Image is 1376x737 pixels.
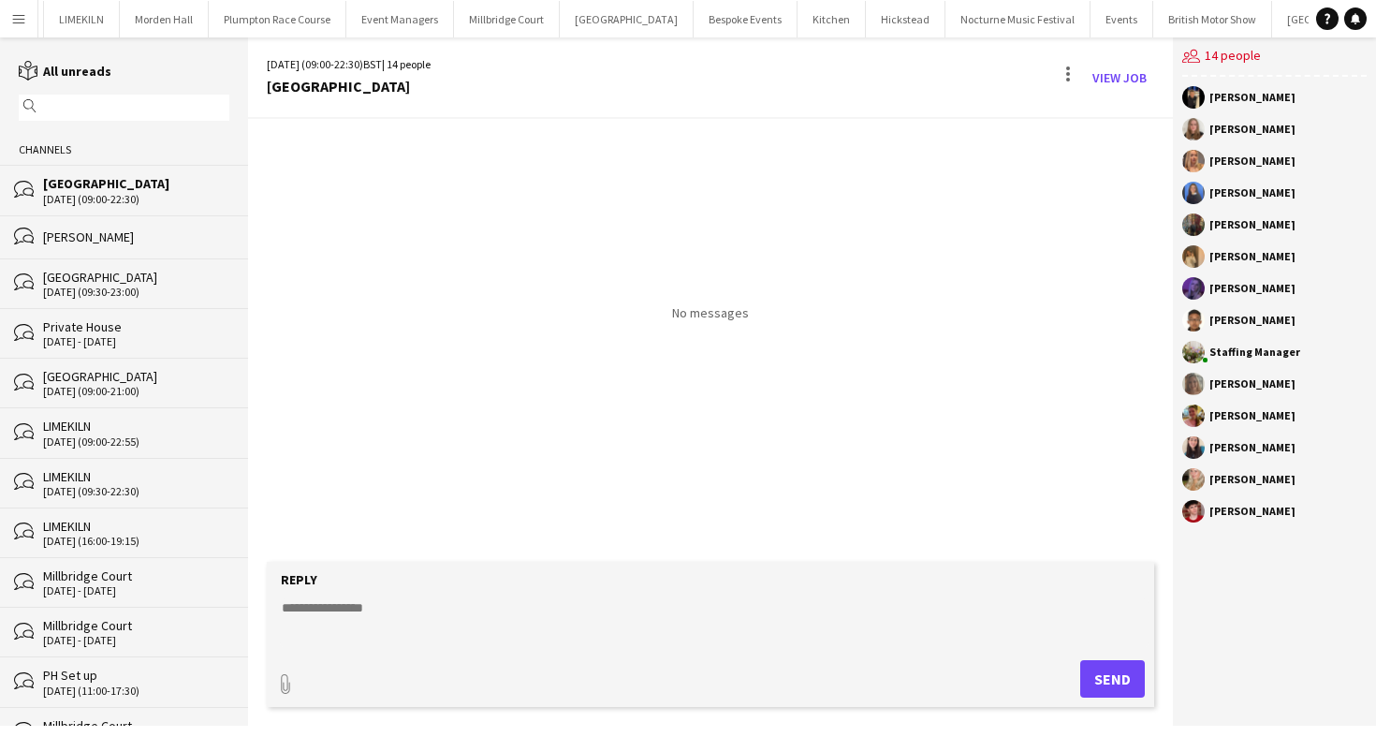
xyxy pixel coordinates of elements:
[1209,442,1295,453] div: [PERSON_NAME]
[1209,92,1295,103] div: [PERSON_NAME]
[43,385,229,398] div: [DATE] (09:00-21:00)
[1209,251,1295,262] div: [PERSON_NAME]
[43,685,229,698] div: [DATE] (11:00-17:30)
[1085,63,1154,93] a: View Job
[1153,1,1272,37] button: British Motor Show
[43,368,229,385] div: [GEOGRAPHIC_DATA]
[43,717,229,734] div: Millbridge Court
[43,193,229,206] div: [DATE] (09:00-22:30)
[43,228,229,245] div: [PERSON_NAME]
[672,304,749,321] p: No messages
[43,567,229,584] div: Millbridge Court
[19,63,111,80] a: All unreads
[346,1,454,37] button: Event Managers
[43,318,229,335] div: Private House
[209,1,346,37] button: Plumpton Race Course
[267,78,431,95] div: [GEOGRAPHIC_DATA]
[43,435,229,449] div: [DATE] (09:00-22:55)
[43,634,229,647] div: [DATE] - [DATE]
[1209,506,1295,517] div: [PERSON_NAME]
[1182,37,1367,77] div: 14 people
[43,535,229,548] div: [DATE] (16:00-19:15)
[43,518,229,535] div: LIMEKILN
[43,617,229,634] div: Millbridge Court
[363,57,382,71] span: BST
[1209,474,1295,485] div: [PERSON_NAME]
[43,269,229,286] div: [GEOGRAPHIC_DATA]
[1091,1,1153,37] button: Events
[1209,124,1295,135] div: [PERSON_NAME]
[1209,219,1295,230] div: [PERSON_NAME]
[945,1,1091,37] button: Nocturne Music Festival
[1209,378,1295,390] div: [PERSON_NAME]
[866,1,945,37] button: Hickstead
[1080,660,1145,698] button: Send
[1209,315,1295,326] div: [PERSON_NAME]
[43,485,229,498] div: [DATE] (09:30-22:30)
[43,335,229,348] div: [DATE] - [DATE]
[43,667,229,684] div: PH Set up
[560,1,694,37] button: [GEOGRAPHIC_DATA]
[43,584,229,597] div: [DATE] - [DATE]
[1209,187,1295,199] div: [PERSON_NAME]
[281,571,317,588] label: Reply
[694,1,798,37] button: Bespoke Events
[1209,155,1295,167] div: [PERSON_NAME]
[43,175,229,192] div: [GEOGRAPHIC_DATA]
[267,56,431,73] div: [DATE] (09:00-22:30) | 14 people
[43,286,229,299] div: [DATE] (09:30-23:00)
[120,1,209,37] button: Morden Hall
[798,1,866,37] button: Kitchen
[43,468,229,485] div: LIMEKILN
[454,1,560,37] button: Millbridge Court
[44,1,120,37] button: LIMEKILN
[1209,283,1295,294] div: [PERSON_NAME]
[1209,346,1300,358] div: Staffing Manager
[1209,410,1295,421] div: [PERSON_NAME]
[43,418,229,435] div: LIMEKILN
